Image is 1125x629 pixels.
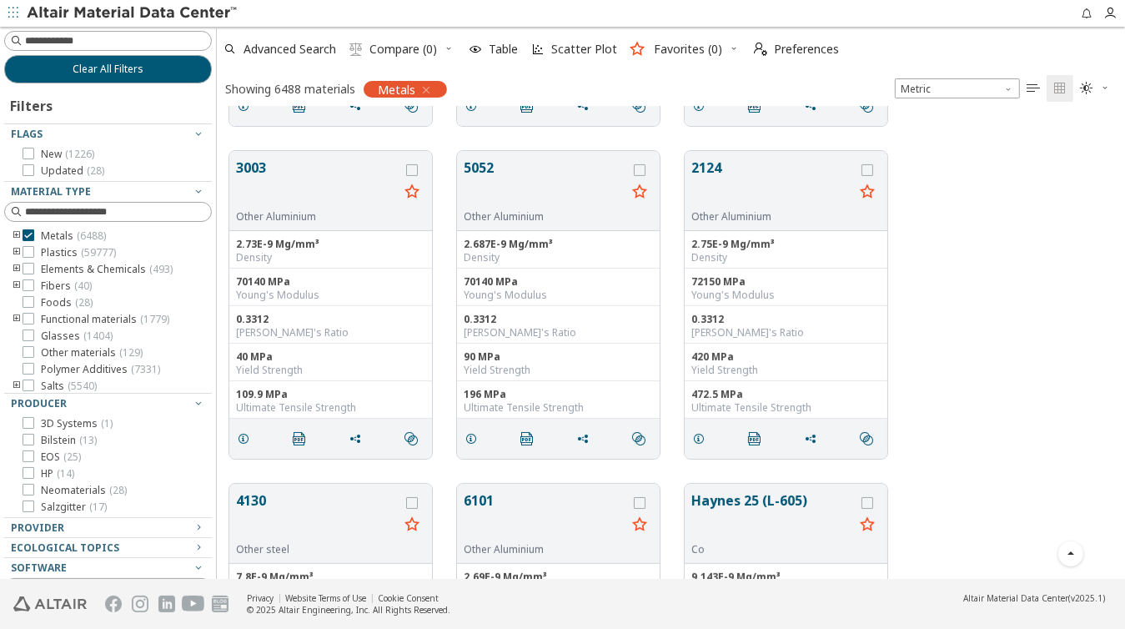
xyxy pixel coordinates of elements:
button: Material Type [4,182,212,202]
div: 420 MPa [691,350,881,364]
span: Altair Material Data Center [963,592,1068,604]
button: Software [4,558,212,578]
span: Salzgitter [41,501,107,514]
div: 2.73E-9 Mg/mm³ [236,238,425,251]
img: Altair Engineering [13,596,87,611]
div: Young's Modulus [464,289,653,302]
span: Updated [41,164,104,178]
button: Details [685,89,720,123]
button: Ecological Topics [4,538,212,558]
i:  [1080,82,1093,95]
i:  [404,432,418,445]
span: Salts [41,380,97,393]
span: Fibers [41,279,92,293]
button: 6101 [464,491,626,543]
button: Similar search [397,422,432,455]
a: Cookie Consent [378,592,439,604]
div: Ultimate Tensile Strength [236,401,425,415]
div: Other Aluminium [464,210,626,224]
span: Glasses [41,330,113,343]
span: Provider [11,521,64,535]
button: 4130 [236,491,399,543]
span: ( 1 ) [101,416,113,430]
button: Share [341,422,376,455]
span: Software [11,561,67,575]
div: Yield Strength [236,364,425,377]
div: 9.143E-9 Mg/mm³ [691,571,881,584]
i:  [632,99,645,113]
div: 2.687E-9 Mg/mm³ [464,238,653,251]
button: PDF Download [513,422,548,455]
button: PDF Download [741,422,776,455]
i:  [404,99,418,113]
a: Website Terms of Use [285,592,366,604]
div: 0.3312 [236,313,425,326]
button: PDF Download [513,89,548,123]
button: Similar search [625,89,660,123]
div: Unit System [895,78,1020,98]
button: Share [569,422,604,455]
span: Favorites (0) [654,43,722,55]
div: grid [217,106,1125,579]
button: Favorite [854,179,881,206]
div: 7.8E-9 Mg/mm³ [236,571,425,584]
div: 109.9 MPa [236,388,425,401]
button: PDF Download [285,422,320,455]
i: toogle group [11,380,23,393]
i:  [860,99,873,113]
button: Share [341,89,376,123]
span: 3D Systems [41,417,113,430]
button: Favorite [854,512,881,539]
div: 196 MPa [464,388,653,401]
div: Yield Strength [691,364,881,377]
span: Clear All Filters [73,63,143,76]
span: Foods [41,296,93,309]
i:  [860,432,873,445]
button: Provider [4,518,212,538]
i: toogle group [11,313,23,326]
button: Theme [1073,75,1117,102]
span: ( 28 ) [87,164,104,178]
span: ( 25 ) [63,450,81,464]
button: Flags [4,124,212,144]
span: ( 7331 ) [131,362,160,376]
div: Yield Strength [464,364,653,377]
span: ( 493 ) [149,262,173,276]
button: PDF Download [285,89,320,123]
div: (v2025.1) [963,592,1105,604]
button: PDF Download [741,89,776,123]
i: toogle group [11,263,23,276]
button: Haynes 25 (L-605) [691,491,854,543]
div: 70140 MPa [236,275,425,289]
div: 472.5 MPa [691,388,881,401]
button: Similar search [397,89,432,123]
div: 0.3312 [464,313,653,326]
div: Filters [4,83,61,123]
span: Metric [895,78,1020,98]
span: Elements & Chemicals [41,263,173,276]
span: ( 28 ) [109,483,127,497]
div: Ultimate Tensile Strength [464,401,653,415]
i: toogle group [11,279,23,293]
button: 2124 [691,158,854,210]
i:  [520,432,534,445]
span: Ecological Topics [11,541,119,555]
div: Young's Modulus [691,289,881,302]
button: Details [229,422,264,455]
div: Density [236,251,425,264]
span: Bilstein [41,434,97,447]
span: ( 6488 ) [77,229,106,243]
span: EOS [41,450,81,464]
i: toogle group [11,246,23,259]
span: Producer [11,396,67,410]
span: ( 28 ) [75,295,93,309]
div: 2.69E-9 Mg/mm³ [464,571,653,584]
div: Young's Modulus [236,289,425,302]
span: ( 1226 ) [65,147,94,161]
button: Similar search [852,422,887,455]
span: ( 1404 ) [83,329,113,343]
i:  [349,43,363,56]
div: Density [691,251,881,264]
i:  [1027,82,1040,95]
button: Details [685,422,720,455]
